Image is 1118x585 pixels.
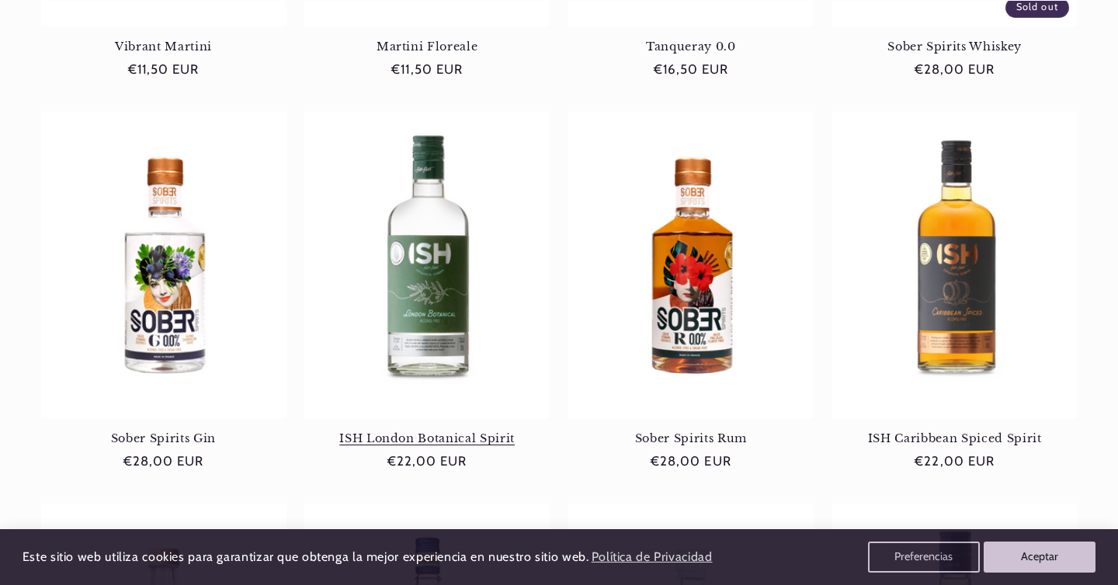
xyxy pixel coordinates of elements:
[832,40,1078,54] a: Sober Spirits Whiskey
[568,40,814,54] a: Tanqueray 0.0
[568,431,814,445] a: Sober Spirits Rum
[41,431,286,445] a: Sober Spirits Gin
[304,40,550,54] a: Martini Floreale
[832,431,1078,445] a: ISH Caribbean Spiced Spirit
[984,542,1095,573] button: Aceptar
[868,542,980,573] button: Preferencias
[41,40,286,54] a: Vibrant Martini
[304,431,550,445] a: ISH London Botanical Spirit
[589,544,714,571] a: Política de Privacidad (opens in a new tab)
[23,549,589,564] span: Este sitio web utiliza cookies para garantizar que obtenga la mejor experiencia en nuestro sitio ...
